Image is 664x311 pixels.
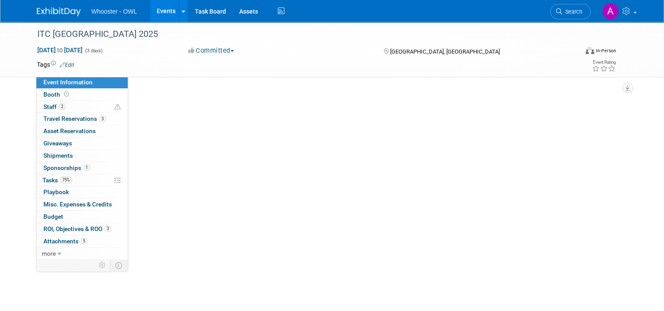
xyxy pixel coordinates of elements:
[43,164,90,171] span: Sponsorships
[36,150,128,162] a: Shipments
[562,8,582,15] span: Search
[60,62,74,68] a: Edit
[36,162,128,174] a: Sponsorships1
[36,89,128,101] a: Booth
[43,238,87,245] span: Attachments
[37,46,83,54] span: [DATE] [DATE]
[34,26,567,42] div: ITC [GEOGRAPHIC_DATA] 2025
[36,248,128,260] a: more
[37,60,74,69] td: Tags
[36,223,128,235] a: ROI, Objectives & ROO3
[43,177,72,184] span: Tasks
[59,103,65,110] span: 2
[43,152,73,159] span: Shipments
[36,199,128,210] a: Misc. Expenses & Credits
[43,188,69,195] span: Playbook
[36,174,128,186] a: Tasks75%
[43,213,63,220] span: Budget
[42,250,56,257] span: more
[36,186,128,198] a: Playbook
[110,260,128,271] td: Toggle Event Tabs
[390,48,500,55] span: [GEOGRAPHIC_DATA], [GEOGRAPHIC_DATA]
[43,79,93,86] span: Event Information
[585,47,594,54] img: Format-Inperson.png
[115,103,121,111] span: Potential Scheduling Conflict -- at least one attendee is tagged in another overlapping event.
[84,48,103,54] span: (3 days)
[56,47,64,54] span: to
[104,225,111,232] span: 3
[36,235,128,247] a: Attachments5
[37,7,81,16] img: ExhibitDay
[43,201,112,208] span: Misc. Expenses & Credits
[81,238,87,244] span: 5
[531,46,616,59] div: Event Format
[550,4,591,19] a: Search
[596,47,616,54] div: In-Person
[592,60,616,65] div: Event Rating
[185,46,237,55] button: Committed
[602,3,619,20] img: Abe Romero
[36,113,128,125] a: Travel Reservations3
[43,225,111,232] span: ROI, Objectives & ROO
[36,125,128,137] a: Asset Reservations
[43,115,106,122] span: Travel Reservations
[43,91,71,98] span: Booth
[91,8,137,15] span: Whooster - OWL
[36,76,128,88] a: Event Information
[99,116,106,122] span: 3
[36,137,128,149] a: Giveaways
[43,140,72,147] span: Giveaways
[36,101,128,113] a: Staff2
[43,103,65,110] span: Staff
[83,164,90,171] span: 1
[60,177,72,183] span: 75%
[43,127,96,134] span: Asset Reservations
[95,260,110,271] td: Personalize Event Tab Strip
[36,211,128,223] a: Budget
[62,91,71,98] span: Booth not reserved yet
